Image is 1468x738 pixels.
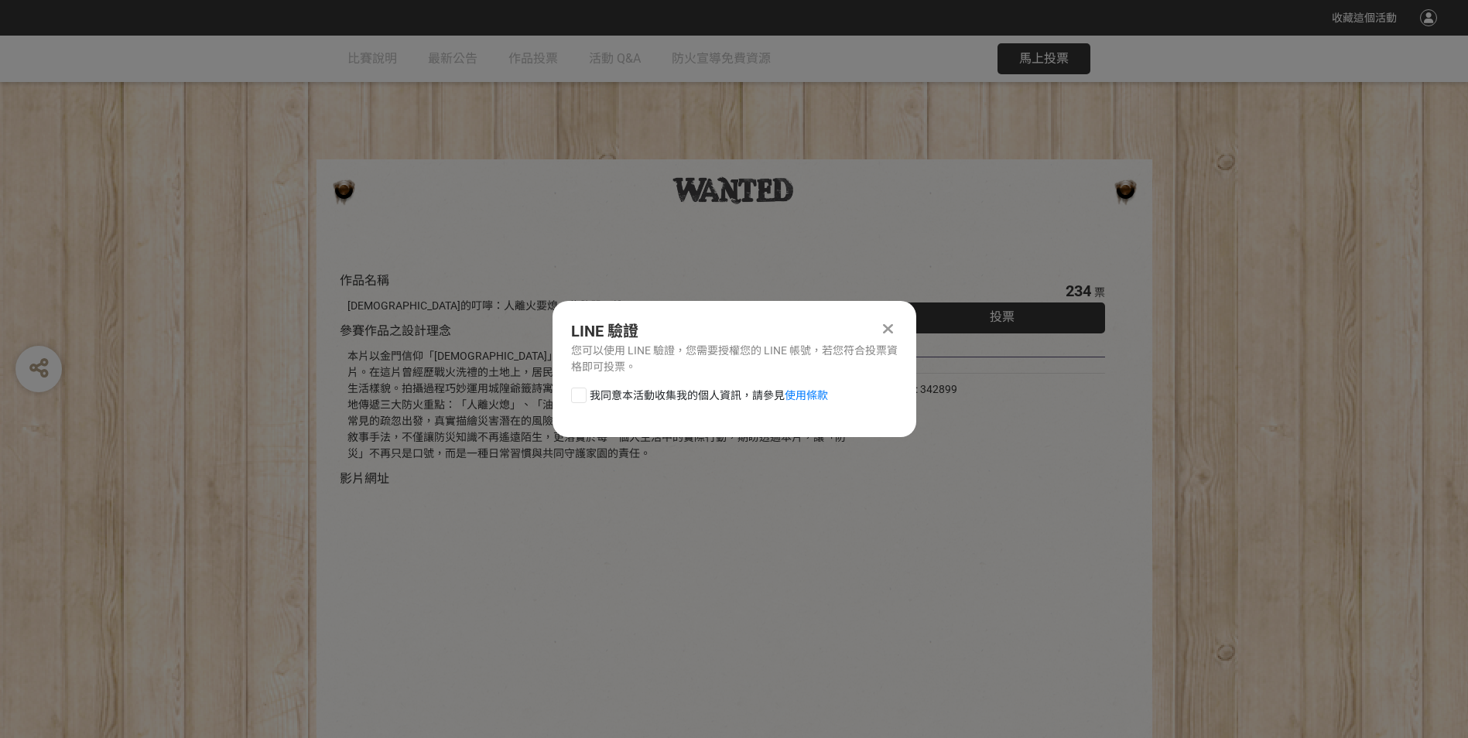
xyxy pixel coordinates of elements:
div: [DEMOGRAPHIC_DATA]的叮嚀：人離火要熄，住警器不離 [347,298,853,314]
span: 比賽說明 [347,51,397,66]
span: 我同意本活動收集我的個人資訊，請參見 [590,388,828,404]
span: 活動 Q&A [589,51,641,66]
div: LINE 驗證 [571,319,898,343]
span: 收藏這個活動 [1332,12,1397,24]
span: 參賽作品之設計理念 [340,323,451,338]
div: 您可以使用 LINE 驗證，您需要授權您的 LINE 帳號，若您符合投票資格即可投票。 [571,343,898,375]
span: 影片網址 [340,471,389,486]
span: 票 [1094,286,1105,299]
span: SID: 342899 [899,383,957,395]
span: 作品投票 [508,51,558,66]
a: 使用條款 [785,389,828,401]
span: 投票 [990,309,1015,324]
span: 234 [1066,282,1091,300]
span: 馬上投票 [1019,51,1069,66]
a: 活動 Q&A [589,36,641,82]
a: 比賽說明 [347,36,397,82]
a: 最新公告 [428,36,477,82]
span: 防火宣導免費資源 [672,51,771,66]
a: 防火宣導免費資源 [672,36,771,82]
span: 作品名稱 [340,273,389,288]
button: 馬上投票 [997,43,1090,74]
span: 最新公告 [428,51,477,66]
a: 作品投票 [508,36,558,82]
div: 本片以金門信仰「[DEMOGRAPHIC_DATA]」為文化核心，融合現代科技，打造具人文溫度的防災教育影片。在這片曾經歷戰火洗禮的土地上，居民習慣向城隍爺求籤問事、解決疑難，也形塑出信仰深植日... [347,348,853,462]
